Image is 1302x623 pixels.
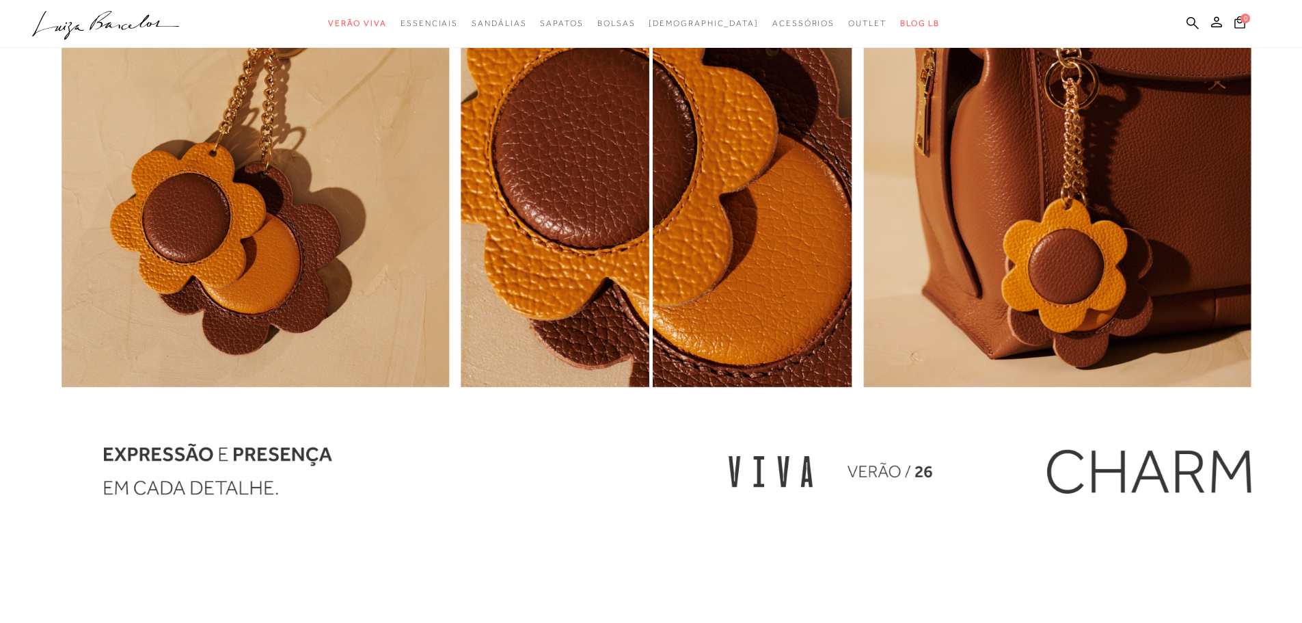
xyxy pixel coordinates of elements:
[848,11,886,36] a: noSubCategoriesText
[401,18,458,28] span: Essenciais
[772,18,835,28] span: Acessórios
[900,11,940,36] a: BLOG LB
[401,11,458,36] a: noSubCategoriesText
[1240,14,1250,23] span: 0
[649,11,759,36] a: noSubCategoriesText
[472,11,526,36] a: noSubCategoriesText
[1230,15,1249,34] button: 0
[540,18,583,28] span: Sapatos
[848,18,886,28] span: Outlet
[328,18,387,28] span: Verão Viva
[328,11,387,36] a: noSubCategoriesText
[772,11,835,36] a: noSubCategoriesText
[472,18,526,28] span: Sandálias
[597,11,636,36] a: noSubCategoriesText
[540,11,583,36] a: noSubCategoriesText
[900,18,940,28] span: BLOG LB
[597,18,636,28] span: Bolsas
[649,18,759,28] span: [DEMOGRAPHIC_DATA]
